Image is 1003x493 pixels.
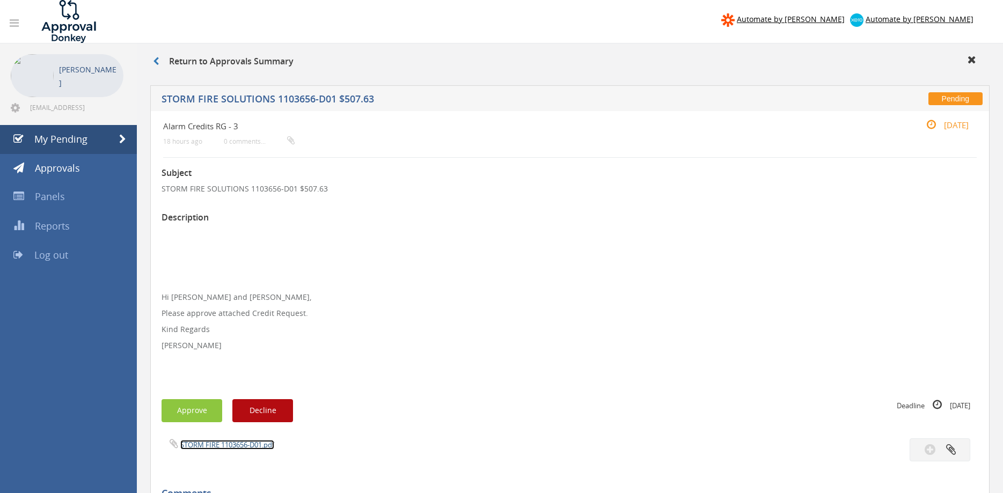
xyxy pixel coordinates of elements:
[162,340,978,351] p: [PERSON_NAME]
[163,137,202,145] small: 18 hours ago
[153,57,294,67] h3: Return to Approvals Summary
[162,399,222,422] button: Approve
[866,14,973,24] span: Automate by [PERSON_NAME]
[162,168,978,178] h3: Subject
[162,183,978,194] p: STORM FIRE SOLUTIONS 1103656-D01 $507.63
[850,13,863,27] img: xero-logo.png
[162,213,978,223] h3: Description
[232,399,293,422] button: Decline
[897,399,970,411] small: Deadline [DATE]
[162,292,978,303] p: Hi [PERSON_NAME] and [PERSON_NAME],
[35,190,65,203] span: Panels
[721,13,735,27] img: zapier-logomark.png
[224,137,295,145] small: 0 comments...
[162,324,978,335] p: Kind Regards
[163,122,841,131] h4: Alarm Credits RG - 3
[162,94,735,107] h5: STORM FIRE SOLUTIONS 1103656-D01 $507.63
[180,440,274,450] a: STORM FIRE 1103656-D01.pdf
[35,161,80,174] span: Approvals
[34,248,68,261] span: Log out
[30,103,121,112] span: [EMAIL_ADDRESS][DOMAIN_NAME]
[34,133,87,145] span: My Pending
[162,308,978,319] p: Please approve attached Credit Request.
[59,63,118,90] p: [PERSON_NAME]
[35,219,70,232] span: Reports
[737,14,845,24] span: Automate by [PERSON_NAME]
[928,92,983,105] span: Pending
[915,119,969,131] small: [DATE]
